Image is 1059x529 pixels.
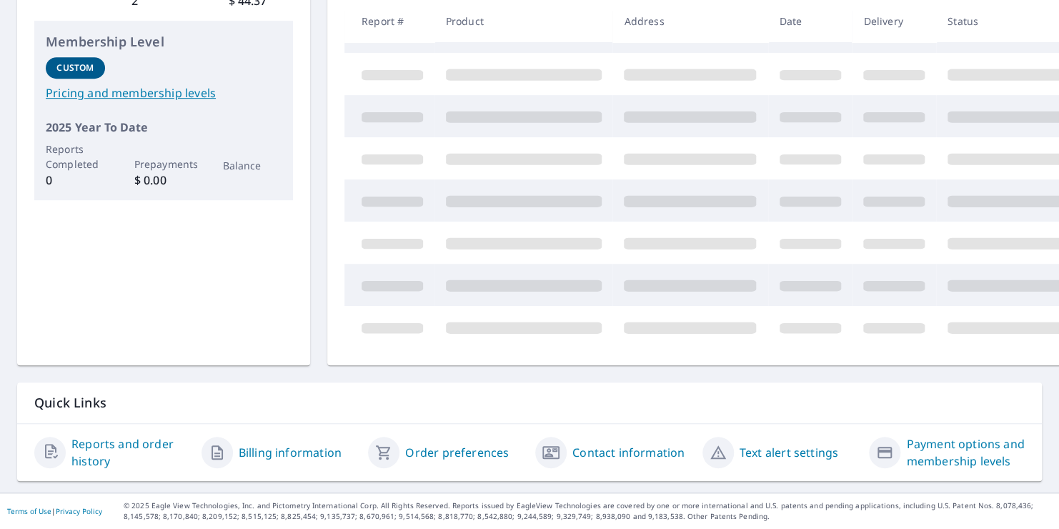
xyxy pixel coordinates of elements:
[46,32,282,51] p: Membership Level
[7,506,51,516] a: Terms of Use
[740,444,838,461] a: Text alert settings
[46,142,105,172] p: Reports Completed
[7,507,102,515] p: |
[46,119,282,136] p: 2025 Year To Date
[46,84,282,102] a: Pricing and membership levels
[134,157,194,172] p: Prepayments
[906,435,1025,470] a: Payment options and membership levels
[572,444,685,461] a: Contact information
[46,172,105,189] p: 0
[134,172,194,189] p: $ 0.00
[239,444,342,461] a: Billing information
[56,61,94,74] p: Custom
[56,506,102,516] a: Privacy Policy
[124,500,1052,522] p: © 2025 Eagle View Technologies, Inc. and Pictometry International Corp. All Rights Reserved. Repo...
[223,158,282,173] p: Balance
[34,394,1025,412] p: Quick Links
[71,435,190,470] a: Reports and order history
[405,444,509,461] a: Order preferences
